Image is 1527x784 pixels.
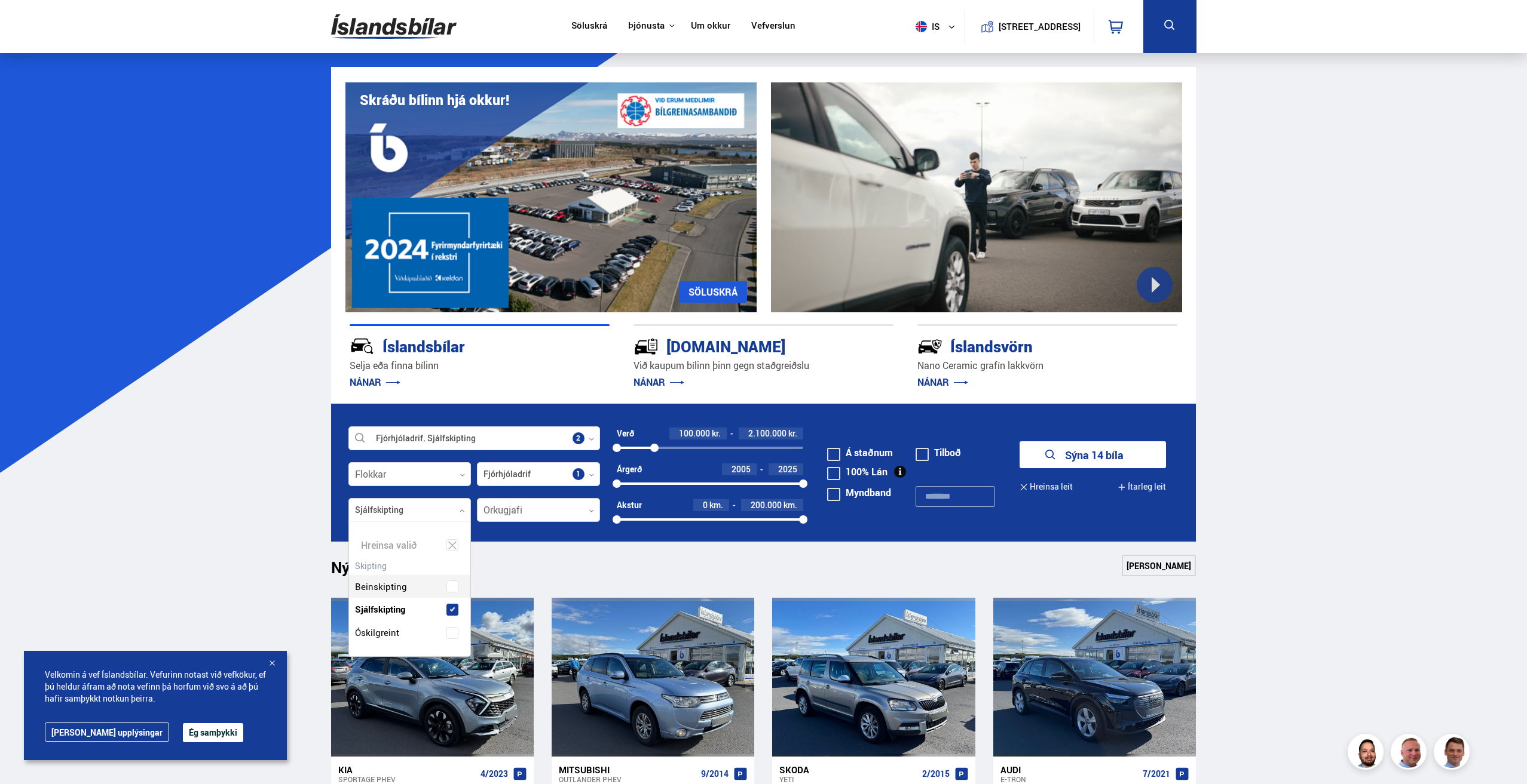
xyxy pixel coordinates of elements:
[350,334,375,359] img: JRvxyua_JYH6wB4c.svg
[355,578,407,595] span: Beinskipting
[634,359,893,373] p: Við kaupum bílinn þinn gegn staðgreiðslu
[751,20,795,33] a: Vefverslun
[1000,764,1138,775] div: Audi
[679,281,747,303] a: SÖLUSKRÁ
[634,376,684,389] a: NÁNAR
[1003,21,1076,32] button: [STREET_ADDRESS]
[701,769,729,779] span: 9/2014
[1436,736,1471,771] img: FbJEzSuNWCJXmdc-.webp
[45,722,169,742] a: [PERSON_NAME] upplýsingar
[712,429,721,438] span: kr.
[732,463,751,475] span: 2005
[634,335,851,356] div: [DOMAIN_NAME]
[559,775,696,783] div: Outlander PHEV
[571,20,607,33] a: Söluskrá
[183,723,243,742] button: Ég samþykki
[1349,736,1385,771] img: nhp88E3Fdnt1Opn2.png
[628,20,665,32] button: Þjónusta
[1143,769,1170,779] span: 7/2021
[360,92,509,108] h1: Skráðu bílinn hjá okkur!
[634,334,659,359] img: tr5P-W3DuiFaO7aO.svg
[617,465,642,474] div: Árgerð
[355,601,405,618] span: Sjálfskipting
[748,428,787,439] span: 2.100.000
[827,488,891,497] label: Myndband
[778,463,797,475] span: 2025
[1118,474,1166,500] button: Ítarleg leit
[331,7,457,46] img: G0Ugv5HjCgRt.svg
[827,448,893,457] label: Á staðnum
[679,428,710,439] span: 100.000
[917,359,1177,373] p: Nano Ceramic grafín lakkvörn
[350,359,610,373] p: Selja eða finna bílinn
[331,558,427,583] h1: Nýtt á skrá
[338,764,476,775] div: Kia
[617,500,642,510] div: Akstur
[350,376,400,389] a: NÁNAR
[355,624,399,641] span: Óskilgreint
[345,82,757,312] img: eKx6w-_Home_640_.png
[691,20,730,33] a: Um okkur
[911,21,941,32] span: is
[917,335,1135,356] div: Íslandsvörn
[481,769,508,779] span: 4/2023
[779,775,917,783] div: Yeti
[703,499,708,511] span: 0
[709,500,723,510] span: km.
[1000,775,1138,783] div: e-tron
[922,769,950,779] span: 2/2015
[911,9,965,44] button: is
[971,10,1087,44] a: [STREET_ADDRESS]
[917,376,968,389] a: NÁNAR
[788,429,797,438] span: kr.
[1122,555,1196,576] a: [PERSON_NAME]
[559,764,696,775] div: Mitsubishi
[916,21,927,32] img: svg+xml;base64,PHN2ZyB4bWxucz0iaHR0cDovL3d3dy53My5vcmcvMjAwMC9zdmciIHdpZHRoPSI1MTIiIGhlaWdodD0iNT...
[779,764,917,775] div: Skoda
[1393,736,1428,771] img: siFngHWaQ9KaOqBr.png
[349,534,471,557] div: Hreinsa valið
[916,448,961,457] label: Tilboð
[338,775,476,783] div: Sportage PHEV
[617,429,634,438] div: Verð
[1020,474,1073,500] button: Hreinsa leit
[10,5,45,41] button: Opna LiveChat spjallviðmót
[45,669,266,705] span: Velkomin á vef Íslandsbílar. Vefurinn notast við vefkökur, ef þú heldur áfram að nota vefinn þá h...
[827,467,888,476] label: 100% Lán
[751,499,782,511] span: 200.000
[1020,441,1166,468] button: Sýna 14 bíla
[350,335,567,356] div: Íslandsbílar
[784,500,797,510] span: km.
[917,334,942,359] img: -Svtn6bYgwAsiwNX.svg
